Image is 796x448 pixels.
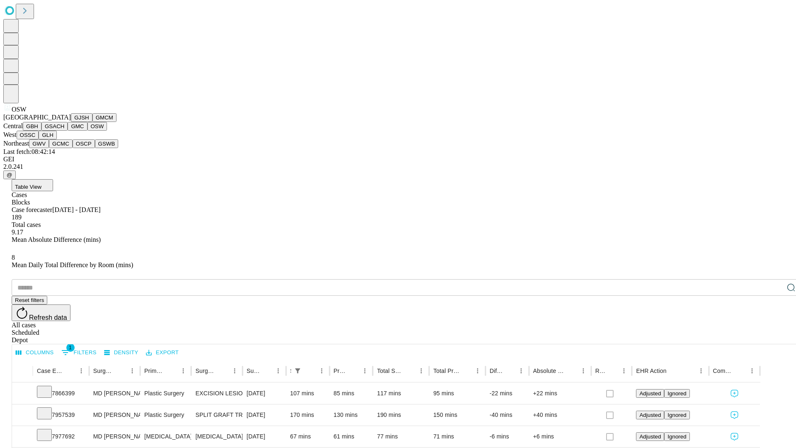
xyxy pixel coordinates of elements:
[639,412,661,418] span: Adjusted
[292,365,303,377] button: Show filters
[664,432,689,441] button: Ignored
[12,206,52,213] span: Case forecaster
[126,365,138,377] button: Menu
[71,113,92,122] button: GJSH
[490,383,525,404] div: -22 mins
[636,432,664,441] button: Adjusted
[49,139,73,148] button: GCMC
[229,365,240,377] button: Menu
[695,365,707,377] button: Menu
[533,404,587,426] div: +40 mins
[292,365,303,377] div: 1 active filter
[247,368,260,374] div: Surgery Date
[533,426,587,447] div: +6 mins
[261,365,272,377] button: Sort
[52,206,100,213] span: [DATE] - [DATE]
[17,131,39,139] button: OSSC
[93,404,136,426] div: MD [PERSON_NAME]
[15,297,44,303] span: Reset filters
[16,430,29,444] button: Expand
[15,184,41,190] span: Table View
[93,368,114,374] div: Surgeon Name
[566,365,578,377] button: Sort
[144,383,187,404] div: Plastic Surgery
[667,433,686,440] span: Ignored
[144,346,181,359] button: Export
[166,365,177,377] button: Sort
[316,365,328,377] button: Menu
[195,383,238,404] div: EXCISION LESION FACE EAR EYELID LIP .6 TO 1.0CM
[377,383,425,404] div: 117 mins
[115,365,126,377] button: Sort
[195,368,216,374] div: Surgery Name
[87,122,107,131] button: OSW
[144,404,187,426] div: Plastic Surgery
[144,426,187,447] div: [MEDICAL_DATA]
[3,148,55,155] span: Last fetch: 08:42:14
[490,426,525,447] div: -6 mins
[290,368,291,374] div: Scheduled In Room Duration
[37,383,85,404] div: 7866399
[37,404,85,426] div: 7957539
[29,314,67,321] span: Refresh data
[533,368,565,374] div: Absolute Difference
[3,156,793,163] div: GEI
[12,304,70,321] button: Refresh data
[664,389,689,398] button: Ignored
[3,170,16,179] button: @
[66,343,75,352] span: 1
[290,404,325,426] div: 170 mins
[460,365,472,377] button: Sort
[3,114,71,121] span: [GEOGRAPHIC_DATA]
[195,404,238,426] div: SPLIT GRAFT TRUNK ARM LEG LESS THAN 100SQ CM
[12,254,15,261] span: 8
[667,412,686,418] span: Ignored
[102,346,141,359] button: Density
[41,122,68,131] button: GSACH
[93,426,136,447] div: MD [PERSON_NAME]
[664,411,689,419] button: Ignored
[37,368,63,374] div: Case Epic Id
[433,383,481,404] div: 95 mins
[3,131,17,138] span: West
[247,404,282,426] div: [DATE]
[75,365,87,377] button: Menu
[290,383,325,404] div: 107 mins
[377,404,425,426] div: 190 mins
[433,404,481,426] div: 150 mins
[39,131,56,139] button: GLH
[64,365,75,377] button: Sort
[433,426,481,447] div: 71 mins
[347,365,359,377] button: Sort
[618,365,630,377] button: Menu
[3,140,29,147] span: Northeast
[404,365,415,377] button: Sort
[14,346,56,359] button: Select columns
[359,365,371,377] button: Menu
[144,368,165,374] div: Primary Service
[68,122,87,131] button: GMC
[177,365,189,377] button: Menu
[472,365,483,377] button: Menu
[16,387,29,401] button: Expand
[334,404,369,426] div: 130 mins
[12,261,133,268] span: Mean Daily Total Difference by Room (mins)
[247,426,282,447] div: [DATE]
[247,383,282,404] div: [DATE]
[334,383,369,404] div: 85 mins
[433,368,459,374] div: Total Predicted Duration
[334,368,347,374] div: Predicted In Room Duration
[636,389,664,398] button: Adjusted
[12,296,47,304] button: Reset filters
[12,106,27,113] span: OSW
[304,365,316,377] button: Sort
[515,365,527,377] button: Menu
[29,139,49,148] button: GWV
[92,113,116,122] button: GMCM
[490,404,525,426] div: -40 mins
[195,426,238,447] div: [MEDICAL_DATA] METACARPAL FINGER OR THUMB
[639,390,661,397] span: Adjusted
[290,426,325,447] div: 67 mins
[713,368,734,374] div: Comments
[607,365,618,377] button: Sort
